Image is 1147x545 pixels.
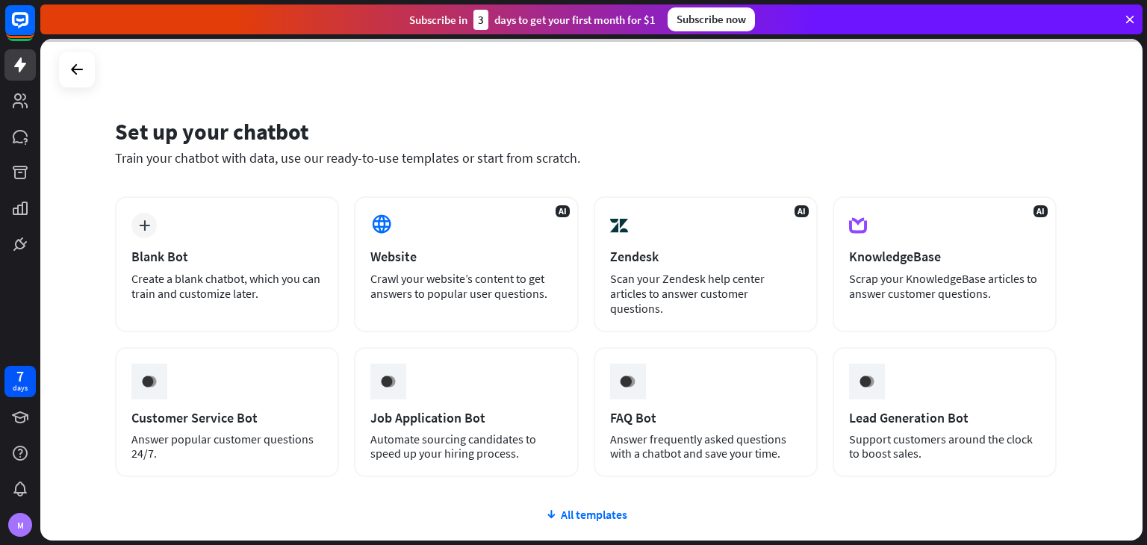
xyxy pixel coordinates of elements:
div: days [13,383,28,393]
div: Subscribe now [668,7,755,31]
div: 7 [16,370,24,383]
div: M [8,513,32,537]
a: 7 days [4,366,36,397]
div: 3 [473,10,488,30]
div: Subscribe in days to get your first month for $1 [409,10,656,30]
